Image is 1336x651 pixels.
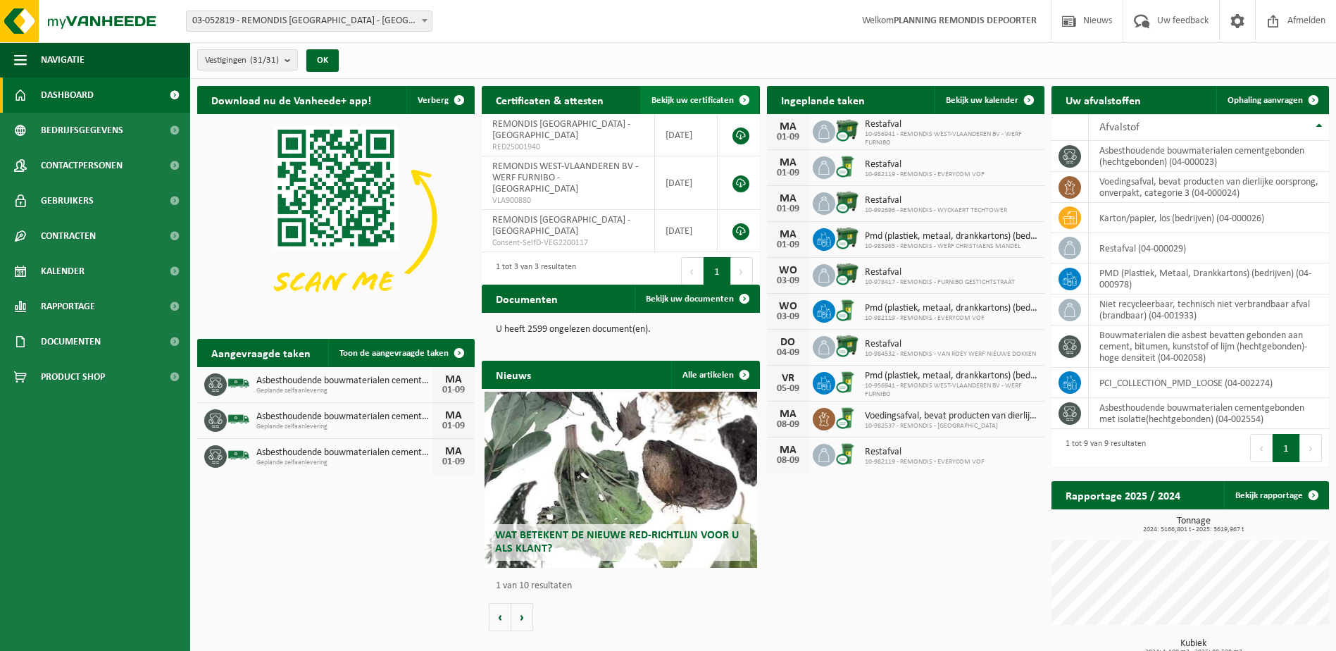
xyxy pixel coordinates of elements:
[1089,325,1329,368] td: bouwmaterialen die asbest bevatten gebonden aan cement, bitumen, kunststof of lijm (hechtgebonden...
[1089,294,1329,325] td: niet recycleerbaar, technisch niet verbrandbaar afval (brandbaar) (04-001933)
[865,170,985,179] span: 10-982119 - REMONDIS - EVERYCOM VOF
[655,210,718,252] td: [DATE]
[418,96,449,105] span: Verberg
[256,459,432,467] span: Geplande zelfaanlevering
[492,161,638,194] span: REMONDIS WEST-VLAANDEREN BV - WERF FURNIBO - [GEOGRAPHIC_DATA]
[439,457,468,467] div: 01-09
[439,385,468,395] div: 01-09
[1224,481,1328,509] a: Bekijk rapportage
[197,49,298,70] button: Vestigingen(31/31)
[439,421,468,431] div: 01-09
[205,50,279,71] span: Vestigingen
[865,195,1007,206] span: Restafval
[1300,434,1322,462] button: Next
[774,301,802,312] div: WO
[865,231,1037,242] span: Pmd (plastiek, metaal, drankkartons) (bedrijven)
[1228,96,1303,105] span: Ophaling aanvragen
[256,376,432,387] span: Asbesthoudende bouwmaterialen cementgebonden (hechtgebonden)
[774,445,802,456] div: MA
[865,206,1007,215] span: 10-992696 - REMONDIS - WYCKAERT TECHTOWER
[328,339,473,367] a: Toon de aangevraagde taken
[774,193,802,204] div: MA
[1059,433,1146,464] div: 1 tot 9 van 9 resultaten
[41,148,123,183] span: Contactpersonen
[655,114,718,156] td: [DATE]
[767,86,879,113] h2: Ingeplande taken
[946,96,1018,105] span: Bekijk uw kalender
[439,410,468,421] div: MA
[835,406,859,430] img: WB-0240-CU
[635,285,758,313] a: Bekijk uw documenten
[482,285,572,312] h2: Documenten
[774,240,802,250] div: 01-09
[865,159,985,170] span: Restafval
[865,382,1037,399] span: 10-956941 - REMONDIS WEST-VLAANDEREN BV - WERF FURNIBO
[681,257,704,285] button: Previous
[865,278,1015,287] span: 10-978417 - REMONDIS - FURNIBO GESTICHTSTRAAT
[865,267,1015,278] span: Restafval
[41,359,105,395] span: Product Shop
[41,42,85,77] span: Navigatie
[439,374,468,385] div: MA
[865,371,1037,382] span: Pmd (plastiek, metaal, drankkartons) (bedrijven)
[865,119,1037,130] span: Restafval
[492,119,630,141] span: REMONDIS [GEOGRAPHIC_DATA] - [GEOGRAPHIC_DATA]
[256,387,432,395] span: Geplande zelfaanlevering
[339,349,449,358] span: Toon de aangevraagde taken
[1051,481,1194,509] h2: Rapportage 2025 / 2024
[774,168,802,178] div: 01-09
[774,121,802,132] div: MA
[197,114,475,323] img: Download de VHEPlus App
[671,361,758,389] a: Alle artikelen
[1089,141,1329,172] td: asbesthoudende bouwmaterialen cementgebonden (hechtgebonden) (04-000023)
[774,409,802,420] div: MA
[835,154,859,178] img: WB-0240-CU
[774,132,802,142] div: 01-09
[406,86,473,114] button: Verberg
[1216,86,1328,114] a: Ophaling aanvragen
[489,603,511,631] button: Vorige
[227,371,251,395] img: BL-SO-LV
[197,339,325,366] h2: Aangevraagde taken
[774,157,802,168] div: MA
[774,265,802,276] div: WO
[496,325,745,335] p: U heeft 2599 ongelezen document(en).
[1089,203,1329,233] td: karton/papier, los (bedrijven) (04-000026)
[731,257,753,285] button: Next
[511,603,533,631] button: Volgende
[865,303,1037,314] span: Pmd (plastiek, metaal, drankkartons) (bedrijven)
[865,458,985,466] span: 10-982119 - REMONDIS - EVERYCOM VOF
[774,456,802,466] div: 08-09
[492,215,630,237] span: REMONDIS [GEOGRAPHIC_DATA] - [GEOGRAPHIC_DATA]
[655,156,718,210] td: [DATE]
[774,348,802,358] div: 04-09
[774,229,802,240] div: MA
[489,256,576,287] div: 1 tot 3 van 3 resultaten
[774,276,802,286] div: 03-09
[774,312,802,322] div: 03-09
[935,86,1043,114] a: Bekijk uw kalender
[835,118,859,142] img: WB-1100-CU
[496,581,752,591] p: 1 van 10 resultaten
[41,77,94,113] span: Dashboard
[1089,398,1329,429] td: asbesthoudende bouwmaterialen cementgebonden met isolatie(hechtgebonden) (04-002554)
[1051,86,1155,113] h2: Uw afvalstoffen
[482,361,545,388] h2: Nieuws
[865,350,1036,359] span: 10-984532 - REMONDIS - VAN ROEY WERF NIEUWE DOKKEN
[835,226,859,250] img: WB-1100-CU
[865,314,1037,323] span: 10-982119 - REMONDIS - EVERYCOM VOF
[774,204,802,214] div: 01-09
[704,257,731,285] button: 1
[774,384,802,394] div: 05-09
[835,262,859,286] img: WB-1100-CU
[865,130,1037,147] span: 10-956941 - REMONDIS WEST-VLAANDEREN BV - WERF FURNIBO
[250,56,279,65] count: (31/31)
[256,411,432,423] span: Asbesthoudende bouwmaterialen cementgebonden (hechtgebonden)
[187,11,432,31] span: 03-052819 - REMONDIS WEST-VLAANDEREN - OOSTENDE
[865,411,1037,422] span: Voedingsafval, bevat producten van dierlijke oorsprong, onverpakt, categorie 3
[1099,122,1140,133] span: Afvalstof
[439,446,468,457] div: MA
[197,86,385,113] h2: Download nu de Vanheede+ app!
[495,530,739,554] span: Wat betekent de nieuwe RED-richtlijn voor u als klant?
[835,190,859,214] img: WB-1100-CU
